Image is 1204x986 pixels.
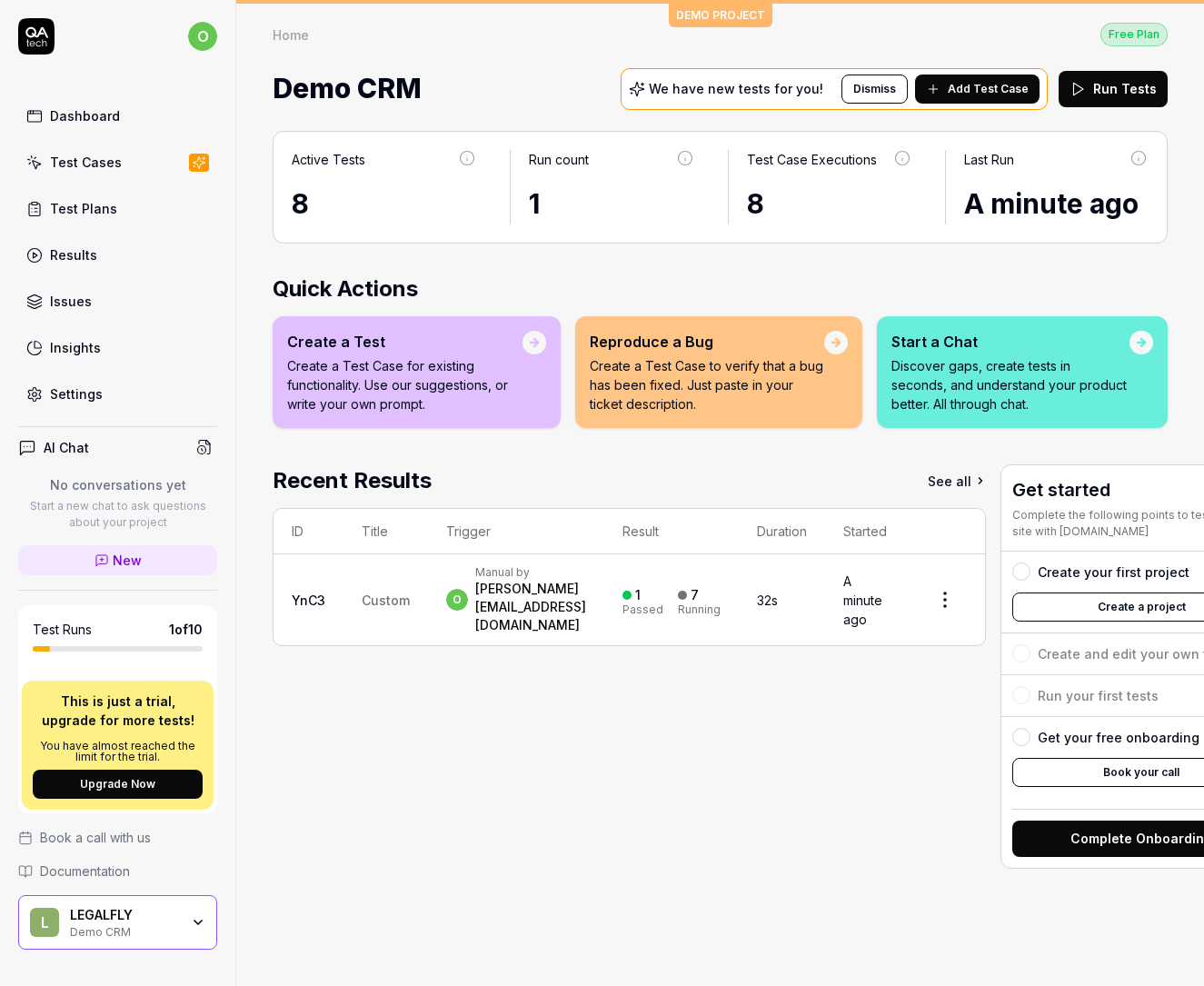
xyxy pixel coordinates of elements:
[292,184,477,224] div: 8
[1100,23,1168,46] div: Free Plan
[428,509,604,554] th: Trigger
[529,150,589,169] div: Run count
[891,331,1129,353] div: Start a Chat
[292,593,325,608] a: YnC3
[825,509,905,554] th: Started
[678,604,721,615] div: Running
[50,106,120,125] div: Dashboard
[33,622,92,638] h5: Test Runs
[40,862,130,881] span: Documentation
[604,509,739,554] th: Result
[33,770,203,799] button: Upgrade Now
[964,187,1139,220] time: A minute ago
[188,18,217,55] button: o
[841,75,908,104] button: Dismiss
[33,692,203,730] p: This is just a trial, upgrade for more tests!
[18,376,217,412] a: Settings
[757,593,778,608] time: 32s
[1100,22,1168,46] button: Free Plan
[928,464,986,497] a: See all
[18,191,217,226] a: Test Plans
[18,498,217,531] p: Start a new chat to ask questions about your project
[44,438,89,457] h4: AI Chat
[18,284,217,319] a: Issues
[287,356,522,413] p: Create a Test Case for existing functionality. Use our suggestions, or write your own prompt.
[50,384,103,403] div: Settings
[343,509,428,554] th: Title
[33,741,203,762] p: You have almost reached the limit for the trial.
[1038,728,1199,747] div: Get your free onboarding
[40,828,151,847] span: Book a call with us
[18,475,217,494] p: No conversations yet
[50,338,101,357] div: Insights
[590,331,824,353] div: Reproduce a Bug
[292,150,365,169] div: Active Tests
[113,551,142,570] span: New
[18,144,217,180] a: Test Cases
[1059,71,1168,107] button: Run Tests
[747,184,913,224] div: 8
[1038,563,1189,582] div: Create your first project
[529,184,695,224] div: 1
[891,356,1129,413] p: Discover gaps, create tests in seconds, and understand your product better. All through chat.
[622,604,663,615] div: Passed
[635,587,641,603] div: 1
[273,273,1168,305] h2: Quick Actions
[50,153,122,172] div: Test Cases
[188,22,217,51] span: o
[18,828,217,847] a: Book a call with us
[274,509,343,554] th: ID
[18,237,217,273] a: Results
[18,895,217,950] button: LLEGALFLYDemo CRM
[18,98,217,134] a: Dashboard
[169,620,203,639] span: 1 of 10
[30,908,59,937] span: L
[446,589,468,611] span: o
[915,75,1040,104] button: Add Test Case
[70,907,179,923] div: LEGALFLY
[843,573,882,627] time: A minute ago
[273,65,422,113] span: Demo CRM
[475,580,586,634] div: [PERSON_NAME][EMAIL_ADDRESS][DOMAIN_NAME]
[739,509,825,554] th: Duration
[287,331,522,353] div: Create a Test
[273,464,432,497] h2: Recent Results
[590,356,824,413] p: Create a Test Case to verify that a bug has been fixed. Just paste in your ticket description.
[747,150,877,169] div: Test Case Executions
[18,330,217,365] a: Insights
[649,83,823,95] p: We have new tests for you!
[948,81,1029,97] span: Add Test Case
[964,150,1014,169] div: Last Run
[18,862,217,881] a: Documentation
[273,25,309,44] div: Home
[362,593,410,608] span: Custom
[50,199,117,218] div: Test Plans
[50,245,97,264] div: Results
[18,545,217,575] a: New
[691,587,699,603] div: 7
[475,565,586,580] div: Manual by
[70,923,179,938] div: Demo CRM
[50,292,92,311] div: Issues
